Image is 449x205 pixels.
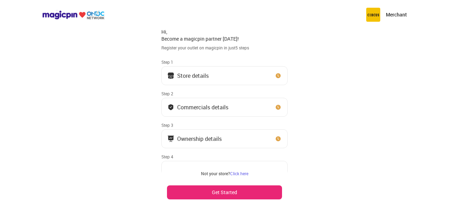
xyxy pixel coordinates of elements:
button: Commercials details [161,98,288,117]
img: bank_details_tick.fdc3558c.svg [167,104,174,111]
div: Hi, Become a magicpin partner [DATE]! [161,28,288,42]
div: Step 1 [161,59,288,65]
div: Step 4 [161,154,288,159]
img: circus.b677b59b.png [366,8,380,22]
div: Commercials details [177,105,228,109]
img: clock_icon_new.67dbf243.svg [275,135,282,142]
div: Step 2 [161,91,288,96]
button: Store details [161,66,288,85]
img: storeIcon.9b1f7264.svg [167,72,174,79]
img: clock_icon_new.67dbf243.svg [275,72,282,79]
a: Click here [230,171,248,176]
button: Ownership details [161,129,288,148]
div: Store details [177,74,209,77]
div: Step 3 [161,122,288,128]
button: Get Started [167,185,282,199]
button: Bank Details [161,161,288,180]
img: ondc-logo-new-small.8a59708e.svg [42,10,105,20]
p: Merchant [386,11,407,18]
img: commercials_icon.983f7837.svg [167,135,174,142]
span: Not your store? [201,171,230,176]
div: Register your outlet on magicpin in just 5 steps [161,45,288,51]
div: Ownership details [177,137,222,141]
img: clock_icon_new.67dbf243.svg [275,104,282,111]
